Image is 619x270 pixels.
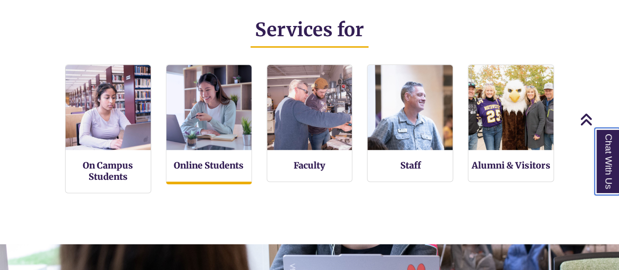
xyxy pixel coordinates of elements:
[174,160,244,171] a: Online Students
[468,65,553,150] img: Alumni and Visitors Services
[83,160,133,182] a: On Campus Students
[294,160,325,171] a: Faculty
[580,113,617,126] a: Back to Top
[367,65,453,150] img: Staff Services
[255,18,364,41] span: Services for
[166,65,252,150] img: Online Students Services
[400,160,420,171] a: Staff
[267,65,352,150] img: Faculty Resources
[66,65,151,150] img: On Campus Students Services
[472,160,550,171] a: Alumni & Visitors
